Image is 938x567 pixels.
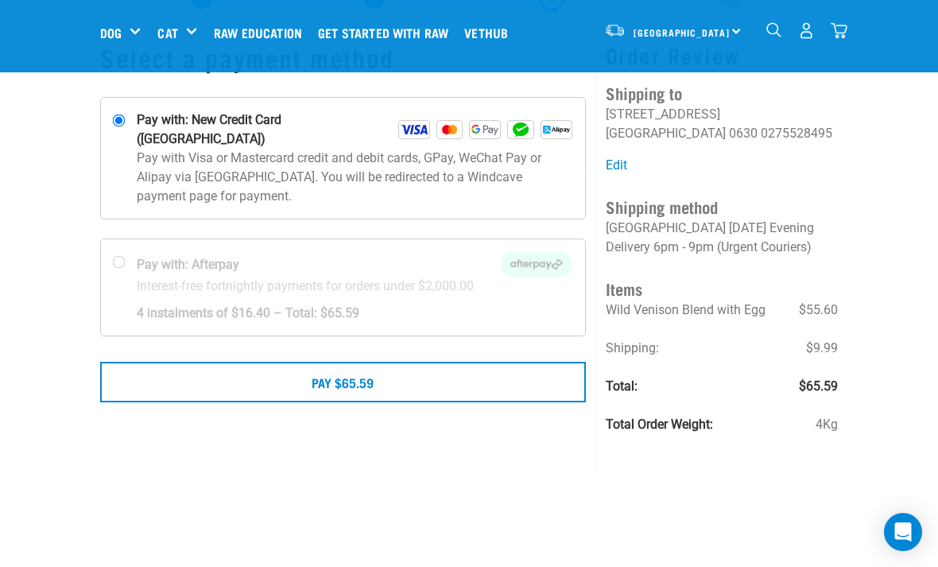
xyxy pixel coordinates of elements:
[884,513,922,551] div: Open Intercom Messenger
[798,22,815,39] img: user.png
[606,219,838,257] p: [GEOGRAPHIC_DATA] [DATE] Evening Delivery 6pm - 9pm (Urgent Couriers)
[113,115,126,127] input: Pay with: New Credit Card ([GEOGRAPHIC_DATA]) Visa Mastercard GPay WeChat Alipay Pay with Visa or...
[606,157,627,173] a: Edit
[210,1,314,64] a: Raw Education
[761,126,832,141] li: 0275528495
[469,120,501,139] img: GPay
[137,149,572,206] p: Pay with Visa or Mastercard credit and debit cards, GPay, WeChat Pay or Alipay via [GEOGRAPHIC_DA...
[436,120,463,139] img: Mastercard
[460,1,520,64] a: Vethub
[606,340,659,355] span: Shipping:
[606,417,713,432] strong: Total Order Weight:
[137,111,398,149] strong: Pay with: New Credit Card ([GEOGRAPHIC_DATA])
[157,23,177,42] a: Cat
[799,377,838,396] span: $65.59
[507,120,534,139] img: WeChat
[606,276,838,301] h4: Items
[606,379,638,394] strong: Total:
[606,80,838,105] h4: Shipping to
[606,126,758,141] li: [GEOGRAPHIC_DATA] 0630
[816,415,838,434] span: 4Kg
[100,23,122,42] a: Dog
[398,120,430,139] img: Visa
[634,29,730,35] span: [GEOGRAPHIC_DATA]
[606,302,766,317] span: Wild Venison Blend with Egg
[314,1,460,64] a: Get started with Raw
[806,339,838,358] span: $9.99
[831,22,847,39] img: home-icon@2x.png
[606,107,720,122] li: [STREET_ADDRESS]
[604,23,626,37] img: van-moving.png
[100,362,586,402] button: Pay $65.59
[799,301,838,320] span: $55.60
[541,120,572,139] img: Alipay
[606,194,838,219] h4: Shipping method
[766,22,781,37] img: home-icon-1@2x.png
